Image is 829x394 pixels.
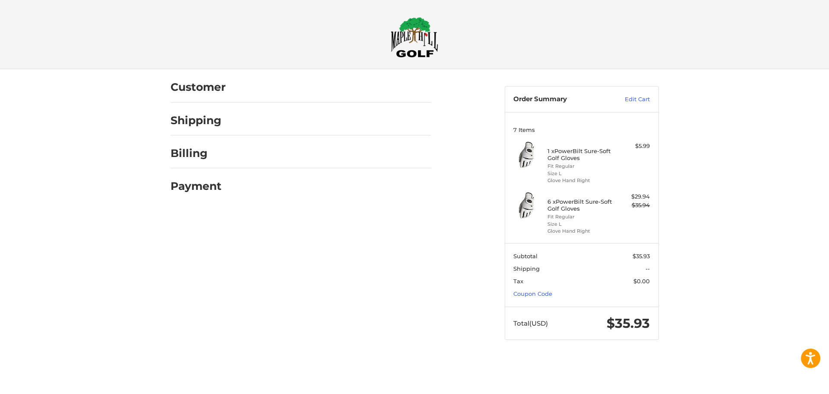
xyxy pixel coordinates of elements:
li: Glove Hand Right [547,177,614,184]
h4: 1 x PowerBilt Sure-Soft Golf Gloves [547,147,614,162]
div: $5.99 [616,142,650,151]
h3: 7 Items [513,126,650,133]
span: $35.93 [633,253,650,259]
li: Size L [547,170,614,177]
div: $35.94 [616,201,650,210]
a: Coupon Code [513,290,552,297]
h2: Customer [171,80,226,94]
li: Size L [547,221,614,228]
h4: 6 x PowerBilt Sure-Soft Golf Gloves [547,198,614,212]
span: Shipping [513,265,540,272]
a: Edit Cart [606,95,650,104]
h3: Order Summary [513,95,606,104]
h2: Billing [171,147,221,160]
span: Total (USD) [513,319,548,327]
span: Tax [513,278,523,285]
span: Subtotal [513,253,538,259]
li: Fit Regular [547,163,614,170]
li: Fit Regular [547,213,614,221]
iframe: Gorgias live chat messenger [9,357,103,385]
img: Maple Hill Golf [391,17,438,58]
h2: Shipping [171,114,221,127]
h2: Payment [171,179,221,193]
span: -- [645,265,650,272]
li: Glove Hand Right [547,227,614,235]
div: $29.94 [616,192,650,201]
span: $0.00 [633,278,650,285]
span: $35.93 [607,315,650,331]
